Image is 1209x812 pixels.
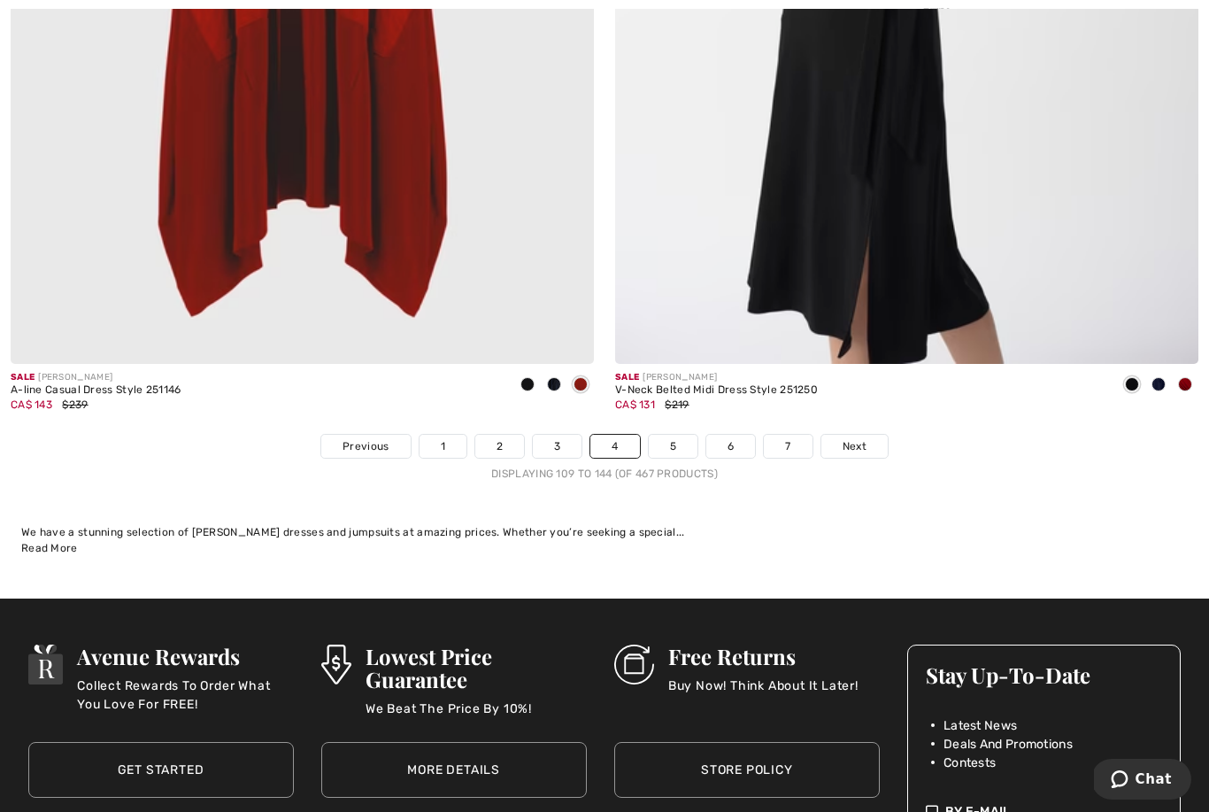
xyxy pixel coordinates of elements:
a: 6 [706,435,755,458]
span: Next [843,438,866,454]
span: CA$ 143 [11,398,52,411]
img: Free Returns [614,645,654,684]
h3: Stay Up-To-Date [926,663,1163,686]
h3: Lowest Price Guarantee [366,645,587,691]
div: Radiant red [567,371,594,400]
span: Latest News [943,716,1017,735]
span: $239 [62,398,88,411]
div: [PERSON_NAME] [615,371,818,384]
img: Avenue Rewards [28,645,64,684]
span: Contests [943,754,996,772]
h3: Free Returns [668,645,859,668]
div: We have a stunning selection of [PERSON_NAME] dresses and jumpsuits at amazing prices. Whether yo... [21,524,1188,540]
span: Deals And Promotions [943,735,1073,754]
h3: Avenue Rewards [77,645,293,668]
span: Sale [11,372,35,383]
a: Previous [321,435,410,458]
a: 1 [420,435,466,458]
div: Midnight Blue [1145,371,1172,400]
div: Black [1119,371,1145,400]
span: Sale [615,372,639,383]
span: Read More [21,542,78,554]
a: Next [821,435,888,458]
div: A-line Casual Dress Style 251146 [11,384,181,397]
a: Get Started [28,742,294,798]
iframe: Opens a widget where you can chat to one of our agents [1094,759,1191,803]
a: Store Policy [614,742,880,798]
a: More Details [321,742,587,798]
p: Collect Rewards To Order What You Love For FREE! [77,677,293,712]
a: 3 [533,435,581,458]
a: 5 [649,435,697,458]
p: We Beat The Price By 10%! [366,700,587,735]
div: Black [514,371,541,400]
div: Radiant red [1172,371,1198,400]
a: 4 [590,435,639,458]
div: Midnight Blue [541,371,567,400]
div: [PERSON_NAME] [11,371,181,384]
img: Lowest Price Guarantee [321,645,351,684]
div: V-Neck Belted Midi Dress Style 251250 [615,384,818,397]
p: Buy Now! Think About It Later! [668,677,859,712]
span: CA$ 131 [615,398,655,411]
span: Previous [343,438,389,454]
a: 2 [475,435,524,458]
a: 7 [764,435,812,458]
span: $219 [665,398,689,411]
